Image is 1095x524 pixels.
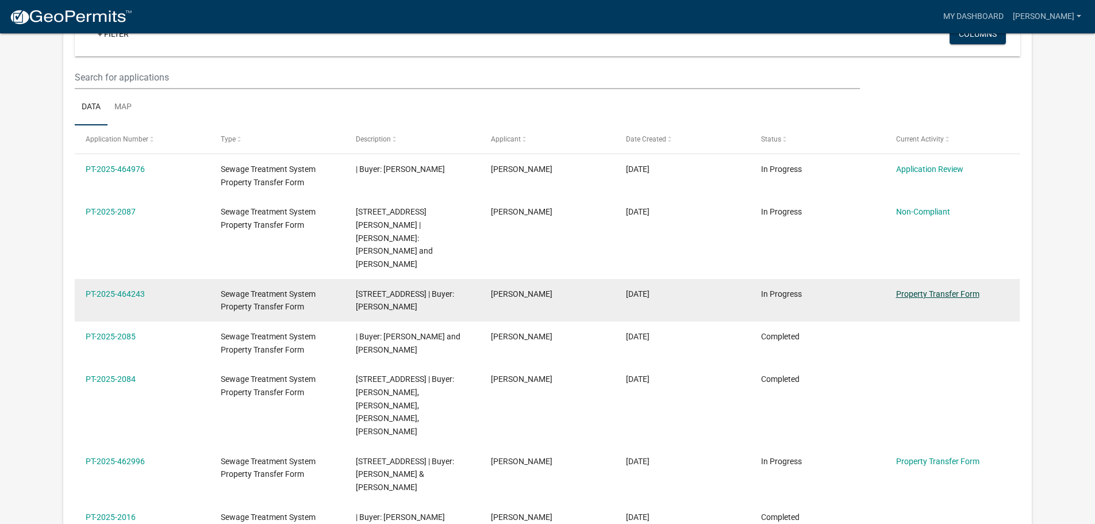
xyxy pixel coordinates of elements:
[896,457,979,466] a: Property Transfer Form
[626,374,650,384] span: 08/14/2025
[356,207,433,269] span: 29847 CANDOR HALL RD | Buyer: James Herman and Carolyn Herman
[626,289,650,299] span: 08/15/2025
[107,89,139,126] a: Map
[86,207,136,216] a: PT-2025-2087
[356,374,454,436] span: 27142 CO HWY 73 | Buyer: Zachary Fraki, Jeremiah Fraki, Joseph Fraki, Jordan Fraki
[480,125,615,153] datatable-header-cell: Applicant
[356,512,445,522] span: | Buyer: Brian G. Viessman
[89,24,138,44] a: + Filter
[86,332,136,341] a: PT-2025-2085
[626,332,650,341] span: 08/14/2025
[885,125,1020,153] datatable-header-cell: Current Activity
[86,135,148,143] span: Application Number
[761,332,800,341] span: Completed
[761,165,802,174] span: In Progress
[491,457,552,466] span: Jasmine Ecker
[1008,6,1086,28] a: [PERSON_NAME]
[761,512,800,522] span: Completed
[626,135,666,143] span: Date Created
[491,374,552,384] span: Jasmine Ecker
[626,207,650,216] span: 08/15/2025
[761,135,781,143] span: Status
[896,165,963,174] a: Application Review
[221,332,316,354] span: Sewage Treatment System Property Transfer Form
[356,457,454,492] span: 61553 270TH ST | Buyer: James & Lucy Edwards
[356,332,460,354] span: | Buyer: Colleen H. Schatz and William D. Schatz
[356,135,391,143] span: Description
[86,289,145,299] a: PT-2025-464243
[356,289,454,312] span: 27777 340TH AVE | Buyer: Aaron A. Ekola
[75,89,107,126] a: Data
[896,207,950,216] a: Non-Compliant
[491,207,552,216] span: Jasmine Ecker
[86,512,136,522] a: PT-2025-2016
[761,289,802,299] span: In Progress
[221,135,236,143] span: Type
[626,457,650,466] span: 08/12/2025
[86,457,145,466] a: PT-2025-462996
[221,374,316,397] span: Sewage Treatment System Property Transfer Form
[75,125,210,153] datatable-header-cell: Application Number
[491,165,552,174] span: Jasmine Ecker
[750,125,885,153] datatable-header-cell: Status
[221,165,316,187] span: Sewage Treatment System Property Transfer Form
[896,135,944,143] span: Current Activity
[491,512,552,522] span: Jasmine Ecker
[86,374,136,384] a: PT-2025-2084
[491,289,552,299] span: Jasmine Ecker
[761,457,802,466] span: In Progress
[491,332,552,341] span: Jasmine Ecker
[761,374,800,384] span: Completed
[491,135,521,143] span: Applicant
[761,207,802,216] span: In Progress
[75,66,859,89] input: Search for applications
[86,165,145,174] a: PT-2025-464976
[221,207,316,230] span: Sewage Treatment System Property Transfer Form
[356,165,445,174] span: | Buyer: Brian Bjerke
[221,289,316,312] span: Sewage Treatment System Property Transfer Form
[626,165,650,174] span: 08/17/2025
[345,125,480,153] datatable-header-cell: Description
[896,289,979,299] a: Property Transfer Form
[210,125,345,153] datatable-header-cell: Type
[221,457,316,479] span: Sewage Treatment System Property Transfer Form
[626,512,650,522] span: 08/10/2025
[939,6,1008,28] a: My Dashboard
[615,125,750,153] datatable-header-cell: Date Created
[950,24,1006,44] button: Columns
